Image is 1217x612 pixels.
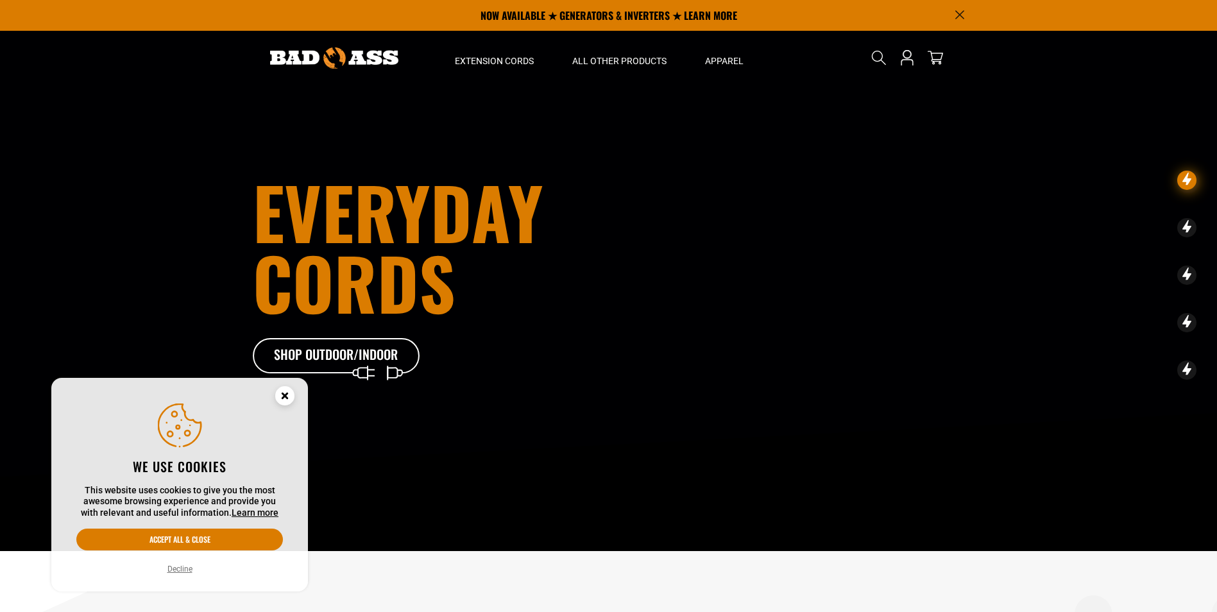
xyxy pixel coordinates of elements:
[436,31,553,85] summary: Extension Cords
[76,529,283,550] button: Accept all & close
[253,176,680,318] h1: Everyday cords
[232,507,278,518] a: Learn more
[553,31,686,85] summary: All Other Products
[164,563,196,575] button: Decline
[869,47,889,68] summary: Search
[76,458,283,475] h2: We use cookies
[686,31,763,85] summary: Apparel
[51,378,308,592] aside: Cookie Consent
[253,338,420,374] a: Shop Outdoor/Indoor
[270,47,398,69] img: Bad Ass Extension Cords
[572,55,667,67] span: All Other Products
[76,485,283,519] p: This website uses cookies to give you the most awesome browsing experience and provide you with r...
[455,55,534,67] span: Extension Cords
[705,55,744,67] span: Apparel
